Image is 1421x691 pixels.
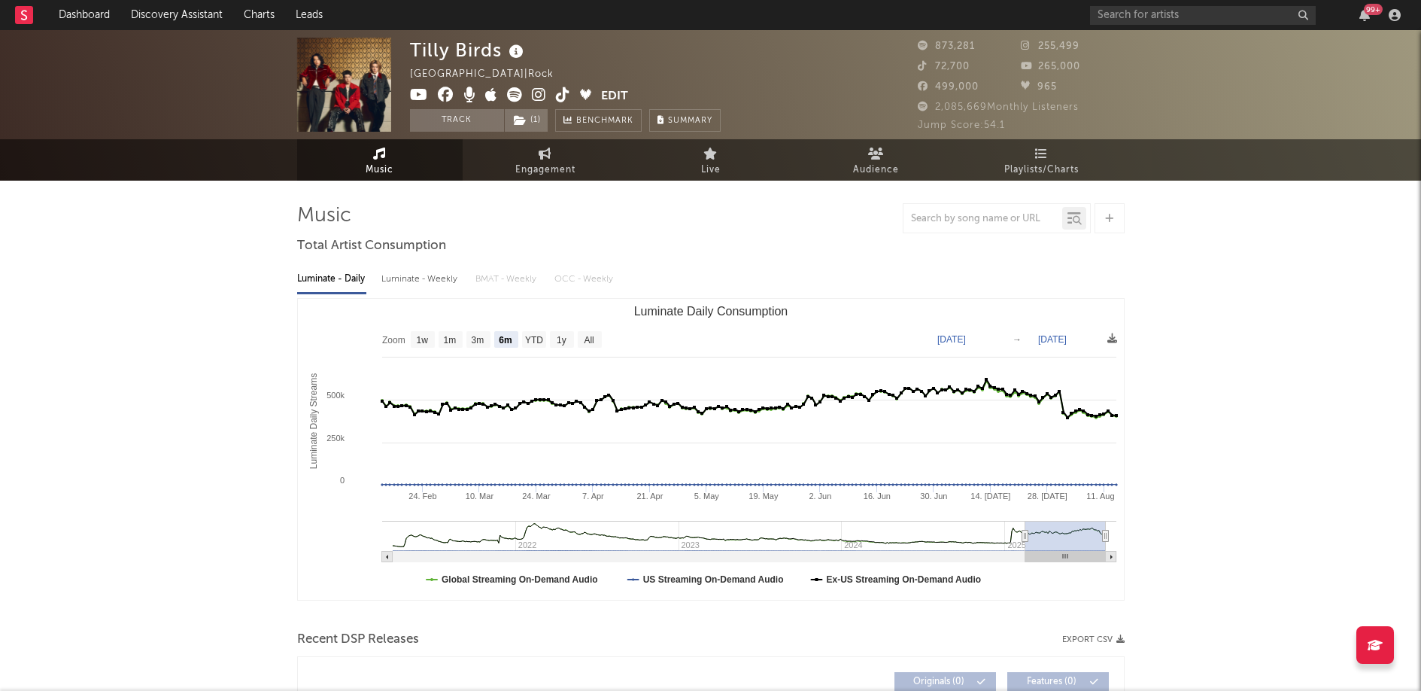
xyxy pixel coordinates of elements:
[522,492,551,501] text: 24. Mar
[465,492,493,501] text: 10. Mar
[920,492,947,501] text: 30. Jun
[505,109,548,132] button: (1)
[918,62,970,72] span: 72,700
[748,492,779,501] text: 19. May
[918,102,1079,112] span: 2,085,669 Monthly Listeners
[443,335,456,345] text: 1m
[668,117,712,125] span: Summary
[297,266,366,292] div: Luminate - Daily
[1021,82,1057,92] span: 965
[326,391,345,400] text: 500k
[471,335,484,345] text: 3m
[918,41,975,51] span: 873,281
[1021,41,1079,51] span: 255,499
[297,237,446,255] span: Total Artist Consumption
[1013,334,1022,345] text: →
[701,161,721,179] span: Live
[584,335,594,345] text: All
[1021,62,1080,72] span: 265,000
[339,476,344,485] text: 0
[326,434,345,443] text: 250k
[903,213,1062,225] input: Search by song name or URL
[694,492,719,501] text: 5. May
[1027,492,1067,501] text: 28. [DATE]
[809,492,831,501] text: 2. Jun
[794,139,959,181] a: Audience
[863,492,890,501] text: 16. Jun
[918,120,1005,130] span: Jump Score: 54.1
[904,677,973,686] span: Originals ( 0 )
[555,109,642,132] a: Benchmark
[463,139,628,181] a: Engagement
[298,299,1124,600] svg: Luminate Daily Consumption
[1364,4,1383,15] div: 99 +
[410,38,527,62] div: Tilly Birds
[499,335,512,345] text: 6m
[382,335,405,345] text: Zoom
[1090,6,1316,25] input: Search for artists
[381,266,460,292] div: Luminate - Weekly
[642,574,783,585] text: US Streaming On-Demand Audio
[557,335,566,345] text: 1y
[582,492,604,501] text: 7. Apr
[524,335,542,345] text: YTD
[1004,161,1079,179] span: Playlists/Charts
[297,631,419,649] span: Recent DSP Releases
[970,492,1010,501] text: 14. [DATE]
[308,373,318,469] text: Luminate Daily Streams
[366,161,393,179] span: Music
[442,574,598,585] text: Global Streaming On-Demand Audio
[408,492,436,501] text: 24. Feb
[918,82,979,92] span: 499,000
[853,161,899,179] span: Audience
[1038,334,1067,345] text: [DATE]
[959,139,1125,181] a: Playlists/Charts
[416,335,428,345] text: 1w
[410,65,571,84] div: [GEOGRAPHIC_DATA] | Rock
[1359,9,1370,21] button: 99+
[937,334,966,345] text: [DATE]
[297,139,463,181] a: Music
[410,109,504,132] button: Track
[649,109,721,132] button: Summary
[628,139,794,181] a: Live
[576,112,633,130] span: Benchmark
[633,305,788,318] text: Luminate Daily Consumption
[515,161,575,179] span: Engagement
[636,492,663,501] text: 21. Apr
[504,109,548,132] span: ( 1 )
[601,87,628,106] button: Edit
[1017,677,1086,686] span: Features ( 0 )
[826,574,981,585] text: Ex-US Streaming On-Demand Audio
[1062,635,1125,644] button: Export CSV
[1086,492,1114,501] text: 11. Aug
